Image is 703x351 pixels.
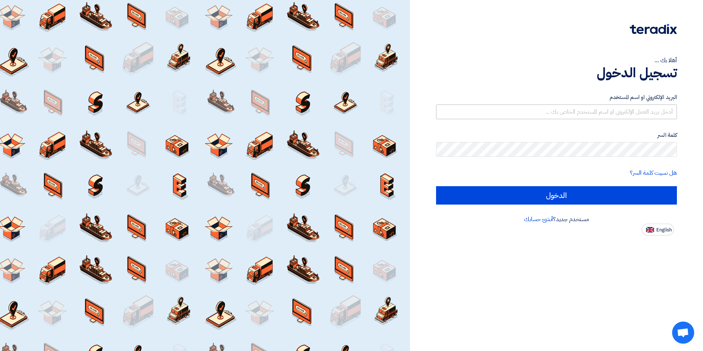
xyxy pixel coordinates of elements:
[524,215,553,224] a: أنشئ حسابك
[436,131,677,139] label: كلمة السر
[630,24,677,34] img: Teradix logo
[436,56,677,65] div: أهلا بك ...
[630,169,677,177] a: هل نسيت كلمة السر؟
[436,65,677,81] h1: تسجيل الدخول
[436,215,677,224] div: مستخدم جديد؟
[656,227,672,233] span: English
[642,224,674,235] button: English
[436,93,677,102] label: البريد الإلكتروني او اسم المستخدم
[672,322,694,344] a: Open chat
[436,186,677,205] input: الدخول
[436,104,677,119] input: أدخل بريد العمل الإلكتروني او اسم المستخدم الخاص بك ...
[646,227,654,233] img: en-US.png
